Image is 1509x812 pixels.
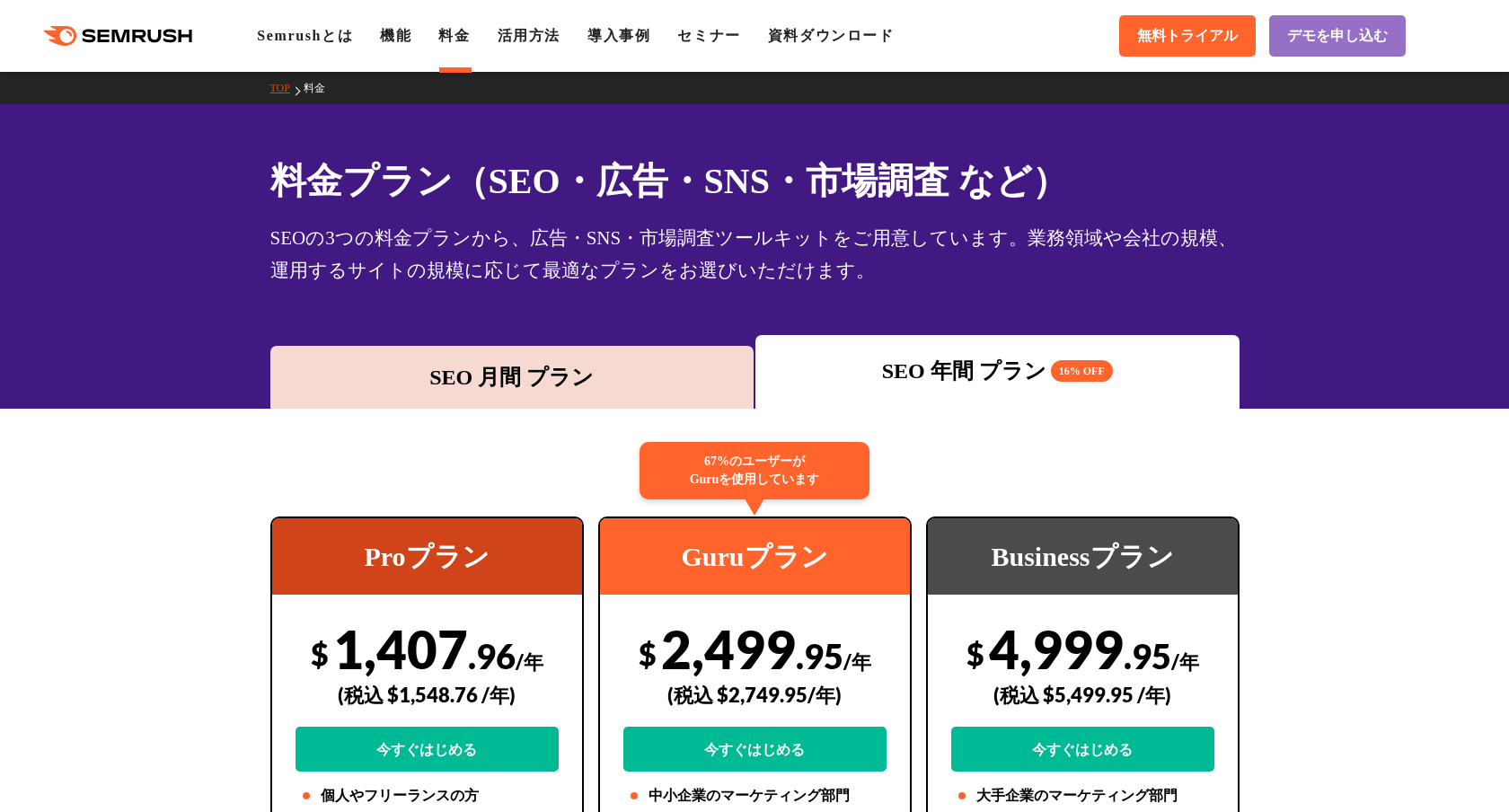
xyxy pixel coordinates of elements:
[951,727,1214,772] a: 今すぐはじめる
[600,518,910,595] div: Guruプラン
[296,663,559,727] div: (税込 $1,548.76 /年)
[296,727,559,772] a: 今すぐはじめる
[1119,15,1256,57] a: 無料トライアル
[270,222,1240,287] div: SEOの3つの料金プランから、広告・SNS・市場調査ツールキットをご用意しています。業務領域や会社の規模、運用するサイトの規模に応じて最適なプランをお選びいただけます。
[296,785,559,807] li: 個人やフリーランスの方
[311,635,329,672] span: $
[516,649,543,674] span: /年
[623,785,887,807] li: 中小企業のマーケティング部門
[639,635,657,672] span: $
[796,635,843,676] span: .95
[677,28,740,43] a: セミナー
[1051,360,1113,382] span: 16% OFF
[951,617,1214,772] div: 4,999
[623,727,887,772] a: 今すぐはじめる
[304,82,339,94] a: 料金
[1269,15,1406,57] a: デモを申し込む
[1124,635,1171,676] span: .95
[270,154,1240,207] h1: 料金プラン（SEO・広告・SNS・市場調査 など）
[951,785,1214,807] li: 大手企業のマーケティング部門
[640,442,869,499] div: 67%のユーザーが Guruを使用しています
[257,28,353,43] a: Semrushとは
[279,361,746,393] div: SEO 月間 プラン
[623,617,887,772] div: 2,499
[438,28,470,43] a: 料金
[296,617,559,772] div: 1,407
[928,518,1238,595] div: Businessプラン
[764,355,1231,387] div: SEO 年間 プラン
[498,28,560,43] a: 活用方法
[380,28,411,43] a: 機能
[272,518,582,595] div: Proプラン
[1287,27,1388,46] span: デモを申し込む
[587,28,650,43] a: 導入事例
[1137,27,1238,46] span: 無料トライアル
[468,635,516,676] span: .96
[623,663,887,727] div: (税込 $2,749.95/年)
[768,28,895,43] a: 資料ダウンロード
[966,635,984,672] span: $
[270,82,304,94] a: TOP
[951,663,1214,727] div: (税込 $5,499.95 /年)
[1171,649,1199,674] span: /年
[843,649,871,674] span: /年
